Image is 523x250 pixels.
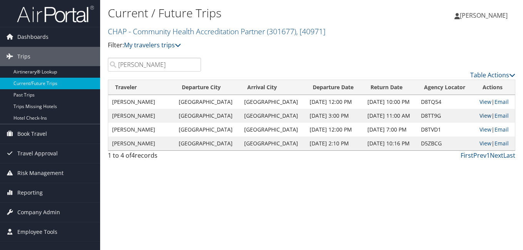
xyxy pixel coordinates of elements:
th: Actions [476,80,515,95]
a: Table Actions [470,71,515,79]
h1: Current / Future Trips [108,5,379,21]
td: [GEOGRAPHIC_DATA] [175,123,240,137]
a: Last [503,151,515,160]
span: Reporting [17,183,43,202]
a: Email [495,98,509,105]
a: First [461,151,473,160]
th: Departure Date: activate to sort column descending [306,80,364,95]
td: | [476,123,515,137]
td: [GEOGRAPHIC_DATA] [240,123,306,137]
a: View [479,126,491,133]
input: Search Traveler or Arrival City [108,58,201,72]
img: airportal-logo.png [17,5,94,23]
td: [GEOGRAPHIC_DATA] [240,109,306,123]
a: Email [495,140,509,147]
div: 1 to 4 of records [108,151,201,164]
span: Trips [17,47,30,66]
td: [GEOGRAPHIC_DATA] [240,95,306,109]
a: [PERSON_NAME] [454,4,515,27]
a: CHAP - Community Health Accreditation Partner [108,26,325,37]
td: | [476,95,515,109]
td: [DATE] 7:00 PM [364,123,417,137]
th: Departure City: activate to sort column ascending [175,80,240,95]
td: [DATE] 2:10 PM [306,137,364,150]
td: [PERSON_NAME] [108,95,175,109]
td: [GEOGRAPHIC_DATA] [175,95,240,109]
span: 4 [131,151,135,160]
td: [PERSON_NAME] [108,123,175,137]
span: Travel Approval [17,144,58,163]
a: View [479,140,491,147]
td: [DATE] 10:16 PM [364,137,417,150]
td: [PERSON_NAME] [108,109,175,123]
a: View [479,112,491,119]
th: Traveler: activate to sort column ascending [108,80,175,95]
th: Agency Locator: activate to sort column ascending [417,80,476,95]
th: Return Date: activate to sort column ascending [364,80,417,95]
span: Risk Management [17,163,64,183]
span: Employee Tools [17,222,57,242]
a: 1 [486,151,490,160]
td: | [476,137,515,150]
span: ( 301677 ) [267,26,296,37]
a: Email [495,112,509,119]
a: My travelers trips [124,41,181,49]
p: Filter: [108,40,379,50]
td: D8TQ54 [417,95,476,109]
td: D5ZBCG [417,137,476,150]
td: [PERSON_NAME] [108,137,175,150]
td: [DATE] 12:00 PM [306,123,364,137]
a: View [479,98,491,105]
span: Book Travel [17,124,47,143]
a: Next [490,151,503,160]
span: , [ 40971 ] [296,26,325,37]
td: [DATE] 12:00 PM [306,95,364,109]
td: [GEOGRAPHIC_DATA] [175,109,240,123]
td: D8TVD1 [417,123,476,137]
td: [DATE] 11:00 AM [364,109,417,123]
td: D8TT9G [417,109,476,123]
a: Prev [473,151,486,160]
span: Company Admin [17,203,60,222]
td: | [476,109,515,123]
a: Email [495,126,509,133]
span: [PERSON_NAME] [460,11,508,20]
td: [GEOGRAPHIC_DATA] [240,137,306,150]
th: Arrival City: activate to sort column ascending [240,80,306,95]
td: [DATE] 10:00 PM [364,95,417,109]
span: Dashboards [17,27,49,47]
td: [GEOGRAPHIC_DATA] [175,137,240,150]
td: [DATE] 3:00 PM [306,109,364,123]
